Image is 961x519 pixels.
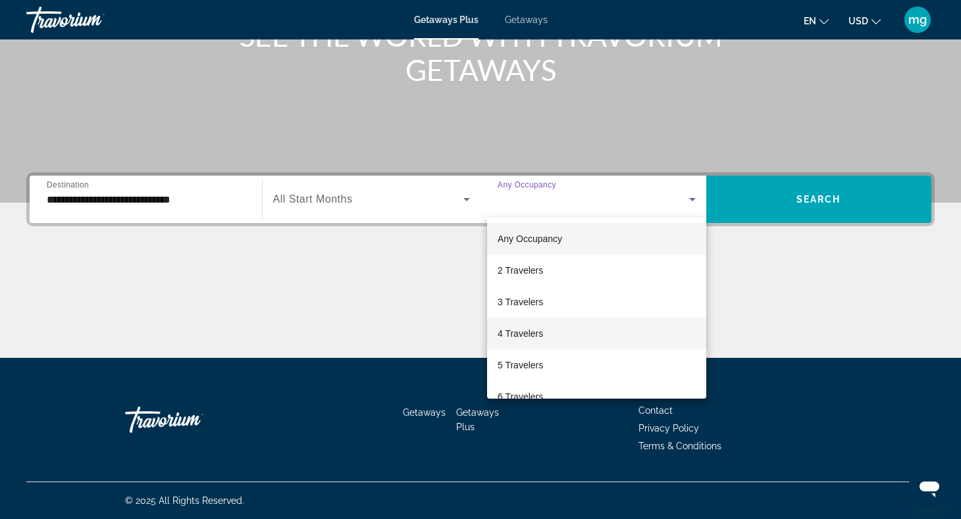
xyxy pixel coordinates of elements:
span: 2 Travelers [498,262,543,278]
span: 6 Travelers [498,389,543,405]
span: 4 Travelers [498,326,543,341]
span: 5 Travelers [498,357,543,373]
iframe: Bouton de lancement de la fenêtre de messagerie [908,466,950,508]
span: Any Occupancy [498,234,562,244]
span: 3 Travelers [498,294,543,310]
